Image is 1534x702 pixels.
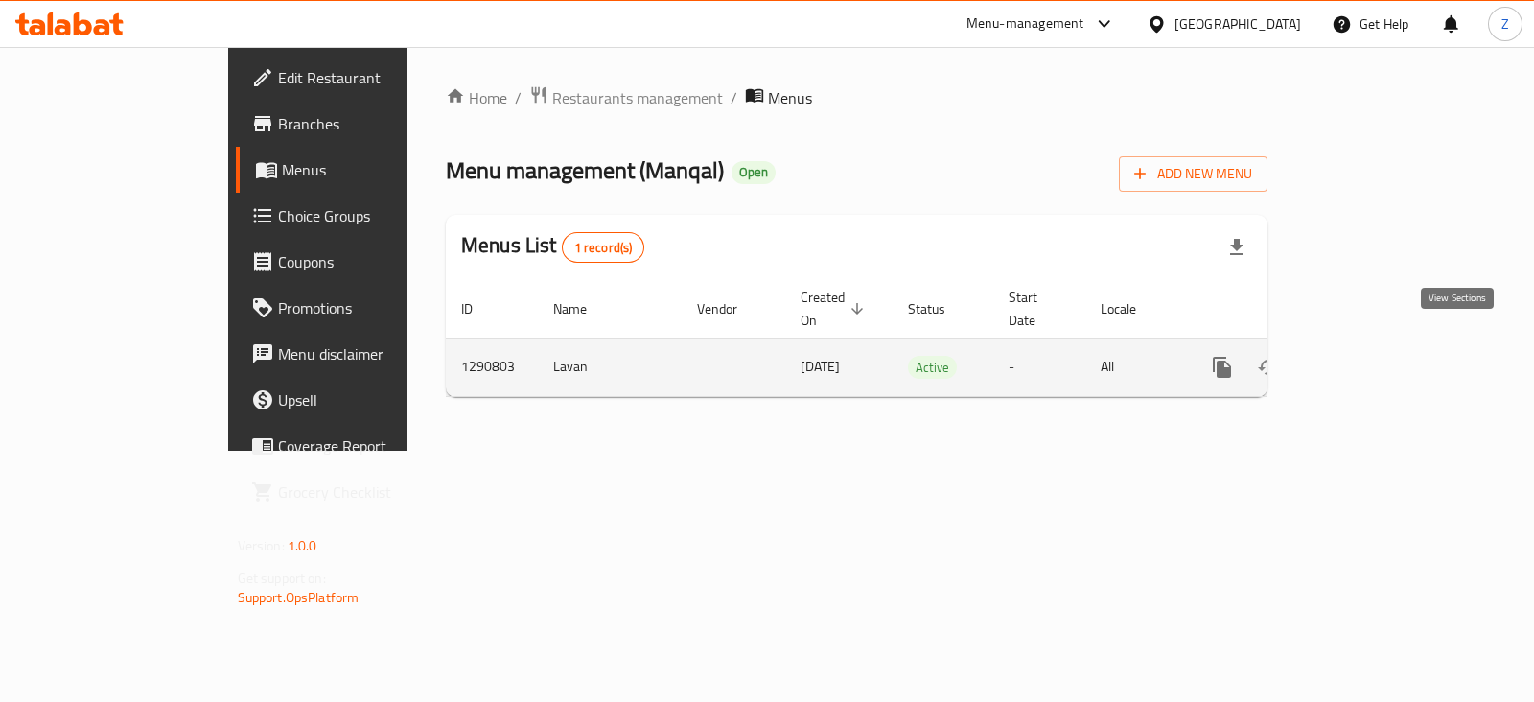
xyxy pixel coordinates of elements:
span: Locale [1101,297,1161,320]
a: Menu disclaimer [236,331,484,377]
a: Edit Restaurant [236,55,484,101]
li: / [515,86,522,109]
table: enhanced table [446,280,1399,397]
span: Created On [801,286,870,332]
span: Menu disclaimer [278,342,469,365]
button: Change Status [1245,344,1291,390]
span: Start Date [1009,286,1062,332]
div: Export file [1214,224,1260,270]
span: Choice Groups [278,204,469,227]
td: All [1085,338,1184,396]
span: Vendor [697,297,762,320]
span: Add New Menu [1134,162,1252,186]
span: Menu management ( Manqal ) [446,149,724,192]
div: Active [908,356,957,379]
a: Coupons [236,239,484,285]
a: Upsell [236,377,484,423]
a: Coverage Report [236,423,484,469]
td: - [993,338,1085,396]
a: Support.OpsPlatform [238,585,360,610]
span: 1.0.0 [288,533,317,558]
span: Open [732,164,776,180]
h2: Menus List [461,231,644,263]
span: Branches [278,112,469,135]
div: [GEOGRAPHIC_DATA] [1174,13,1301,35]
a: Branches [236,101,484,147]
li: / [731,86,737,109]
span: Upsell [278,388,469,411]
a: Menus [236,147,484,193]
td: Lavan [538,338,682,396]
div: Open [732,161,776,184]
span: [DATE] [801,354,840,379]
span: Menus [768,86,812,109]
button: Add New Menu [1119,156,1267,192]
div: Menu-management [966,12,1084,35]
span: Status [908,297,970,320]
a: Choice Groups [236,193,484,239]
span: Get support on: [238,566,326,591]
div: Total records count [562,232,645,263]
span: Version: [238,533,285,558]
a: Restaurants management [529,85,723,110]
span: Active [908,357,957,379]
span: Promotions [278,296,469,319]
th: Actions [1184,280,1399,339]
a: Promotions [236,285,484,331]
nav: breadcrumb [446,85,1267,110]
span: Restaurants management [552,86,723,109]
span: Edit Restaurant [278,66,469,89]
a: Grocery Checklist [236,469,484,515]
span: Coupons [278,250,469,273]
span: Coverage Report [278,434,469,457]
span: Name [553,297,612,320]
span: Grocery Checklist [278,480,469,503]
td: 1290803 [446,338,538,396]
button: more [1199,344,1245,390]
span: 1 record(s) [563,239,644,257]
span: Menus [282,158,469,181]
span: Z [1501,13,1509,35]
span: ID [461,297,498,320]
